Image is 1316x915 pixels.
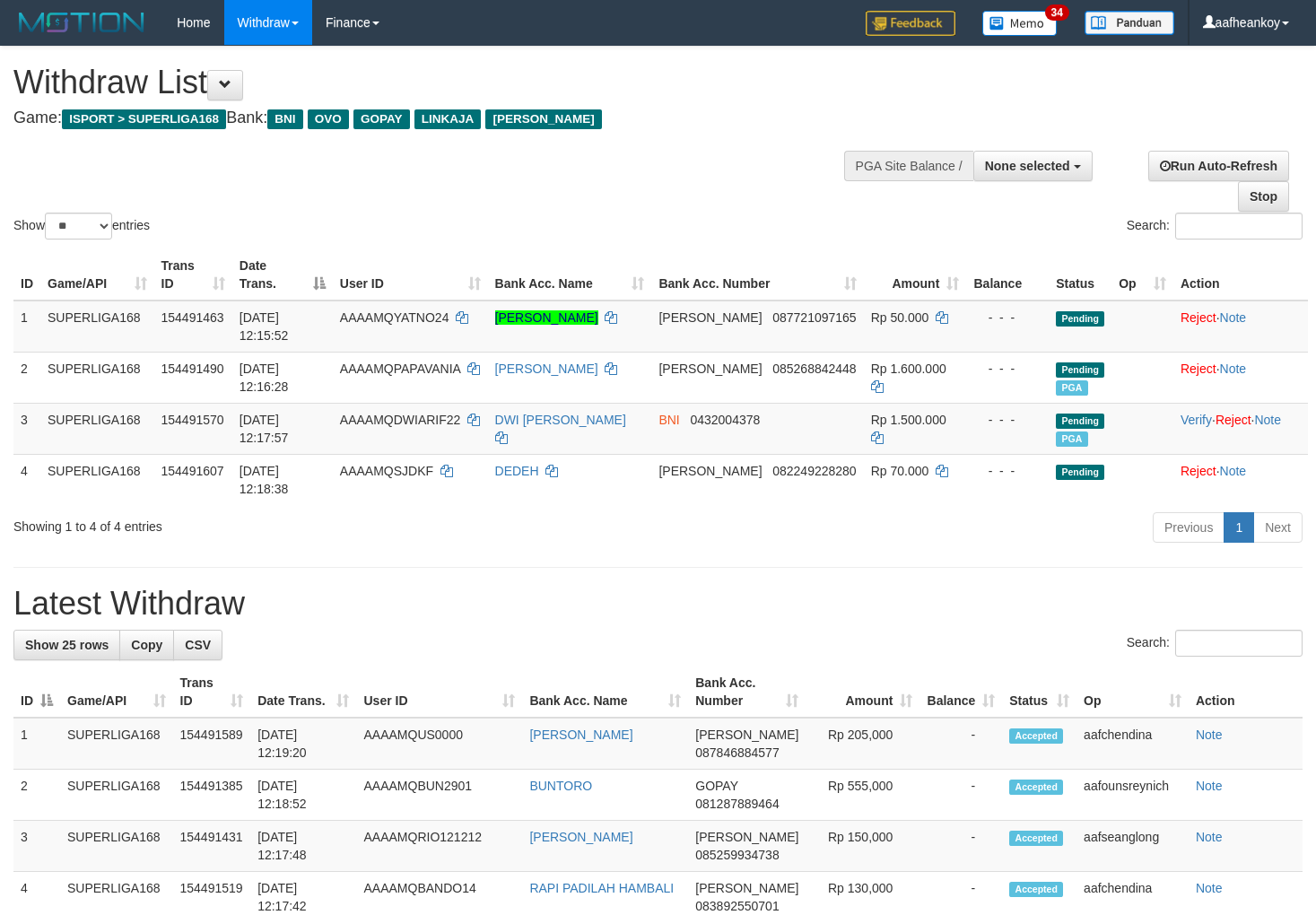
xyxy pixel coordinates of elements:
[871,464,929,478] span: Rp 70.000
[495,464,539,478] a: DEDEH
[806,770,919,821] td: Rp 555,000
[1220,362,1247,376] a: Note
[1009,882,1063,897] span: Accepted
[1076,718,1189,770] td: aafchendina
[522,667,688,718] th: Bank Acc. Name: activate to sort column ascending
[658,362,762,376] span: [PERSON_NAME]
[13,667,60,718] th: ID: activate to sort column descending
[1173,403,1308,454] td: · ·
[250,667,356,718] th: Date Trans.: activate to sort column ascending
[695,848,779,862] span: Copy 085259934738 to clipboard
[13,213,150,240] label: Show entries
[1173,454,1308,505] td: ·
[173,718,251,770] td: 154491589
[1111,249,1173,301] th: Op: activate to sort column ascending
[356,770,522,821] td: AAAAMQBUN2901
[529,779,592,793] a: BUNTORO
[25,638,109,652] span: Show 25 rows
[973,411,1041,429] div: - - -
[1253,512,1303,543] a: Next
[495,362,598,376] a: [PERSON_NAME]
[13,249,40,301] th: ID
[1216,413,1251,427] a: Reject
[60,821,173,872] td: SUPERLIGA168
[40,403,154,454] td: SUPERLIGA168
[308,109,349,129] span: OVO
[333,249,488,301] th: User ID: activate to sort column ascending
[844,151,973,181] div: PGA Site Balance /
[60,667,173,718] th: Game/API: activate to sort column ascending
[871,413,946,427] span: Rp 1.500.000
[1173,249,1308,301] th: Action
[13,454,40,505] td: 4
[267,109,302,129] span: BNI
[1127,213,1303,240] label: Search:
[806,821,919,872] td: Rp 150,000
[1196,728,1223,742] a: Note
[973,360,1041,378] div: - - -
[695,728,798,742] span: [PERSON_NAME]
[772,362,856,376] span: Copy 085268842448 to clipboard
[340,310,449,325] span: AAAAMQYATNO24
[173,821,251,872] td: 154491431
[13,301,40,353] td: 1
[966,249,1049,301] th: Balance
[250,821,356,872] td: [DATE] 12:17:48
[1173,352,1308,403] td: ·
[353,109,410,129] span: GOPAY
[695,745,779,760] span: Copy 087846884577 to clipboard
[40,301,154,353] td: SUPERLIGA168
[695,779,737,793] span: GOPAY
[240,310,289,343] span: [DATE] 12:15:52
[658,464,762,478] span: [PERSON_NAME]
[1056,380,1087,396] span: Marked by aafounsreynich
[340,464,433,478] span: AAAAMQSJDKF
[240,362,289,394] span: [DATE] 12:16:28
[62,109,226,129] span: ISPORT > SUPERLIGA168
[485,109,601,129] span: [PERSON_NAME]
[1189,667,1303,718] th: Action
[1009,831,1063,846] span: Accepted
[1056,311,1104,327] span: Pending
[1196,830,1223,844] a: Note
[13,352,40,403] td: 2
[1175,213,1303,240] input: Search:
[695,899,779,913] span: Copy 083892550701 to clipboard
[340,362,460,376] span: AAAAMQPAPAVANIA
[356,718,522,770] td: AAAAMQUS0000
[1056,465,1104,480] span: Pending
[356,667,522,718] th: User ID: activate to sort column ascending
[772,464,856,478] span: Copy 082249228280 to clipboard
[919,770,1002,821] td: -
[240,464,289,496] span: [DATE] 12:18:38
[13,510,535,536] div: Showing 1 to 4 of 4 entries
[60,770,173,821] td: SUPERLIGA168
[356,821,522,872] td: AAAAMQRIO121212
[13,821,60,872] td: 3
[695,830,798,844] span: [PERSON_NAME]
[488,249,652,301] th: Bank Acc. Name: activate to sort column ascending
[806,718,919,770] td: Rp 205,000
[1238,181,1289,212] a: Stop
[240,413,289,445] span: [DATE] 12:17:57
[1009,780,1063,795] span: Accepted
[695,881,798,895] span: [PERSON_NAME]
[688,667,806,718] th: Bank Acc. Number: activate to sort column ascending
[232,249,333,301] th: Date Trans.: activate to sort column descending
[250,718,356,770] td: [DATE] 12:19:20
[1076,770,1189,821] td: aafounsreynich
[161,413,224,427] span: 154491570
[1175,630,1303,657] input: Search:
[806,667,919,718] th: Amount: activate to sort column ascending
[1181,362,1216,376] a: Reject
[13,770,60,821] td: 2
[1076,821,1189,872] td: aafseanglong
[1009,728,1063,744] span: Accepted
[658,413,679,427] span: BNI
[1220,310,1247,325] a: Note
[919,821,1002,872] td: -
[658,310,762,325] span: [PERSON_NAME]
[1224,512,1254,543] a: 1
[13,403,40,454] td: 3
[40,249,154,301] th: Game/API: activate to sort column ascending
